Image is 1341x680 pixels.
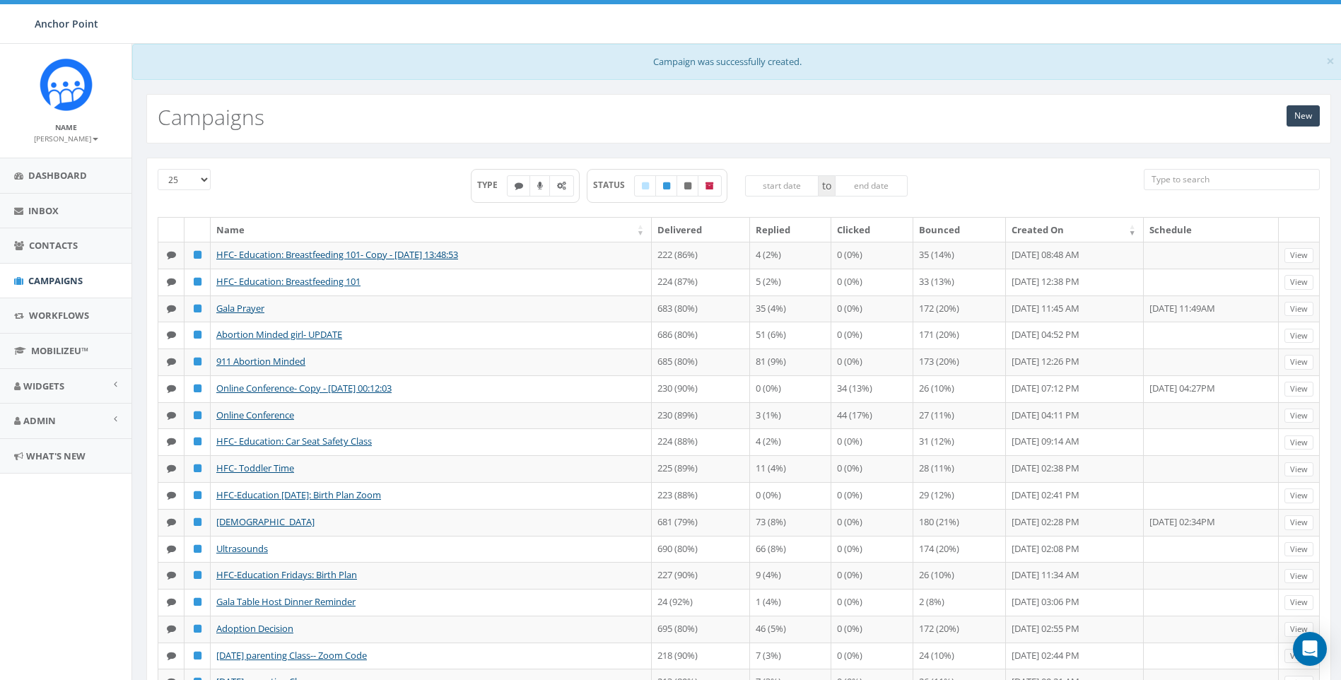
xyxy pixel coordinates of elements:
[831,455,913,482] td: 0 (0%)
[216,275,361,288] a: HFC- Education: Breastfeeding 101
[652,348,750,375] td: 685 (80%)
[216,649,367,662] a: [DATE] parenting Class-- Zoom Code
[593,179,635,191] span: STATUS
[537,182,543,190] i: Ringless Voice Mail
[745,175,819,197] input: start date
[913,269,1005,295] td: 33 (13%)
[167,384,176,393] i: Text SMS
[1284,542,1313,557] a: View
[167,624,176,633] i: Text SMS
[1006,455,1144,482] td: [DATE] 02:38 PM
[1144,169,1320,190] input: Type to search
[167,570,176,580] i: Text SMS
[167,330,176,339] i: Text SMS
[652,269,750,295] td: 224 (87%)
[1144,295,1279,322] td: [DATE] 11:49AM
[1144,375,1279,402] td: [DATE] 04:27PM
[1006,402,1144,429] td: [DATE] 04:11 PM
[1326,51,1335,71] span: ×
[831,269,913,295] td: 0 (0%)
[831,295,913,322] td: 0 (0%)
[652,482,750,509] td: 223 (88%)
[831,509,913,536] td: 0 (0%)
[167,411,176,420] i: Text SMS
[216,382,392,394] a: Online Conference- Copy - [DATE] 00:12:03
[663,182,670,190] i: Published
[913,562,1005,589] td: 26 (10%)
[1284,488,1313,503] a: View
[913,428,1005,455] td: 31 (12%)
[23,380,64,392] span: Widgets
[1284,409,1313,423] a: View
[216,409,294,421] a: Online Conference
[634,175,657,197] label: Draft
[216,248,458,261] a: HFC- Education: Breastfeeding 101- Copy - [DATE] 13:48:53
[831,482,913,509] td: 0 (0%)
[216,462,294,474] a: HFC- Toddler Time
[216,568,357,581] a: HFC-Education Fridays: Birth Plan
[750,616,831,643] td: 46 (5%)
[1144,218,1279,242] th: Schedule
[698,175,722,197] label: Archived
[29,309,89,322] span: Workflows
[652,562,750,589] td: 227 (90%)
[1284,462,1313,477] a: View
[652,242,750,269] td: 222 (86%)
[913,589,1005,616] td: 2 (8%)
[1284,248,1313,263] a: View
[652,402,750,429] td: 230 (89%)
[1284,595,1313,610] a: View
[216,542,268,555] a: Ultrasounds
[529,175,551,197] label: Ringless Voice Mail
[557,182,566,190] i: Automated Message
[167,277,176,286] i: Text SMS
[28,169,87,182] span: Dashboard
[23,414,56,427] span: Admin
[831,375,913,402] td: 34 (13%)
[750,455,831,482] td: 11 (4%)
[1006,322,1144,348] td: [DATE] 04:52 PM
[831,643,913,669] td: 0 (0%)
[216,488,381,501] a: HFC-Education [DATE]: Birth Plan Zoom
[194,330,201,339] i: Published
[167,437,176,446] i: Text SMS
[1284,622,1313,637] a: View
[194,250,201,259] i: Published
[831,536,913,563] td: 0 (0%)
[652,218,750,242] th: Delivered
[913,536,1005,563] td: 174 (20%)
[34,134,98,143] small: [PERSON_NAME]
[831,322,913,348] td: 0 (0%)
[1284,355,1313,370] a: View
[1006,643,1144,669] td: [DATE] 02:44 PM
[1006,375,1144,402] td: [DATE] 07:12 PM
[652,295,750,322] td: 683 (80%)
[211,218,652,242] th: Name: activate to sort column ascending
[167,250,176,259] i: Text SMS
[750,536,831,563] td: 66 (8%)
[1284,382,1313,397] a: View
[1293,632,1327,666] div: Open Intercom Messenger
[194,411,201,420] i: Published
[1284,329,1313,344] a: View
[677,175,699,197] label: Unpublished
[652,643,750,669] td: 218 (90%)
[194,304,201,313] i: Published
[642,182,649,190] i: Draft
[1006,509,1144,536] td: [DATE] 02:28 PM
[831,242,913,269] td: 0 (0%)
[831,428,913,455] td: 0 (0%)
[194,544,201,553] i: Published
[1006,589,1144,616] td: [DATE] 03:06 PM
[194,437,201,446] i: Published
[216,622,293,635] a: Adoption Decision
[1006,562,1144,589] td: [DATE] 11:34 AM
[913,375,1005,402] td: 26 (10%)
[31,344,88,357] span: MobilizeU™
[913,295,1005,322] td: 172 (20%)
[750,482,831,509] td: 0 (0%)
[1284,275,1313,290] a: View
[26,450,86,462] span: What's New
[216,328,342,341] a: Abortion Minded girl- UPDATE
[652,375,750,402] td: 230 (90%)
